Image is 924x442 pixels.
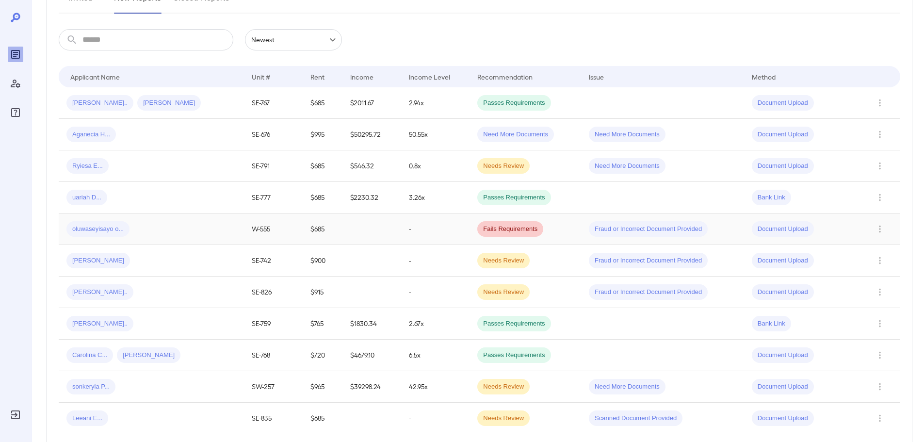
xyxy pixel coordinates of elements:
span: Passes Requirements [477,351,551,360]
span: Leeani E... [66,414,108,423]
td: SE-768 [244,340,303,371]
span: Passes Requirements [477,319,551,328]
span: [PERSON_NAME].. [66,98,133,108]
button: Row Actions [872,410,888,426]
td: $765 [303,308,342,340]
td: $2230.32 [342,182,401,213]
span: Document Upload [752,351,814,360]
button: Row Actions [872,379,888,394]
span: Needs Review [477,382,530,392]
span: Document Upload [752,382,814,392]
td: SE-676 [244,119,303,150]
span: [PERSON_NAME] [117,351,180,360]
span: uariah D... [66,193,107,202]
span: Document Upload [752,288,814,297]
span: [PERSON_NAME] [66,256,130,265]
button: Row Actions [872,316,888,331]
span: Needs Review [477,162,530,171]
td: $685 [303,403,342,434]
div: Income Level [409,71,450,82]
span: Scanned Document Provided [589,414,682,423]
button: Row Actions [872,127,888,142]
button: Row Actions [872,158,888,174]
span: Fails Requirements [477,225,543,234]
div: Rent [310,71,326,82]
span: Document Upload [752,225,814,234]
td: $995 [303,119,342,150]
td: $685 [303,150,342,182]
td: $900 [303,245,342,277]
div: Unit # [252,71,270,82]
td: - [401,245,470,277]
td: SE-742 [244,245,303,277]
td: 2.94x [401,87,470,119]
button: Row Actions [872,347,888,363]
span: Need More Documents [589,382,665,392]
td: 2.67x [401,308,470,340]
td: $50295.72 [342,119,401,150]
td: 50.55x [401,119,470,150]
button: Row Actions [872,253,888,268]
span: Fraud or Incorrect Document Provided [589,225,708,234]
div: Log Out [8,407,23,423]
div: Income [350,71,373,82]
td: SW-257 [244,371,303,403]
td: $915 [303,277,342,308]
span: sonkeryia P... [66,382,115,392]
td: W-555 [244,213,303,245]
div: FAQ [8,105,23,120]
div: Method [752,71,776,82]
span: Bank Link [752,319,791,328]
td: SE-826 [244,277,303,308]
span: Need More Documents [589,162,665,171]
span: Needs Review [477,256,530,265]
td: $685 [303,213,342,245]
button: Row Actions [872,95,888,111]
span: Fraud or Incorrect Document Provided [589,288,708,297]
td: - [401,277,470,308]
td: $1830.34 [342,308,401,340]
div: Applicant Name [70,71,120,82]
span: Document Upload [752,162,814,171]
span: Passes Requirements [477,193,551,202]
td: 6.5x [401,340,470,371]
button: Row Actions [872,190,888,205]
td: SE-777 [244,182,303,213]
td: - [401,213,470,245]
td: $720 [303,340,342,371]
span: Ryiesa E... [66,162,109,171]
span: Fraud or Incorrect Document Provided [589,256,708,265]
td: $2011.67 [342,87,401,119]
div: Recommendation [477,71,533,82]
span: Bank Link [752,193,791,202]
td: SE-767 [244,87,303,119]
td: $39298.24 [342,371,401,403]
td: $685 [303,87,342,119]
td: $965 [303,371,342,403]
span: Document Upload [752,98,814,108]
div: Manage Users [8,76,23,91]
div: Newest [245,29,342,50]
span: Document Upload [752,414,814,423]
div: Reports [8,47,23,62]
span: Carolina C... [66,351,113,360]
button: Row Actions [872,221,888,237]
td: $546.32 [342,150,401,182]
td: 0.8x [401,150,470,182]
span: Document Upload [752,256,814,265]
td: $4679.10 [342,340,401,371]
span: Passes Requirements [477,98,551,108]
td: 42.95x [401,371,470,403]
td: SE-759 [244,308,303,340]
div: Issue [589,71,604,82]
span: Needs Review [477,288,530,297]
button: Row Actions [872,284,888,300]
span: Aganecia H... [66,130,116,139]
span: Need More Documents [589,130,665,139]
span: [PERSON_NAME].. [66,288,133,297]
td: SE-791 [244,150,303,182]
span: [PERSON_NAME].. [66,319,133,328]
span: Needs Review [477,414,530,423]
span: Document Upload [752,130,814,139]
span: oluwaseyisayo o... [66,225,130,234]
